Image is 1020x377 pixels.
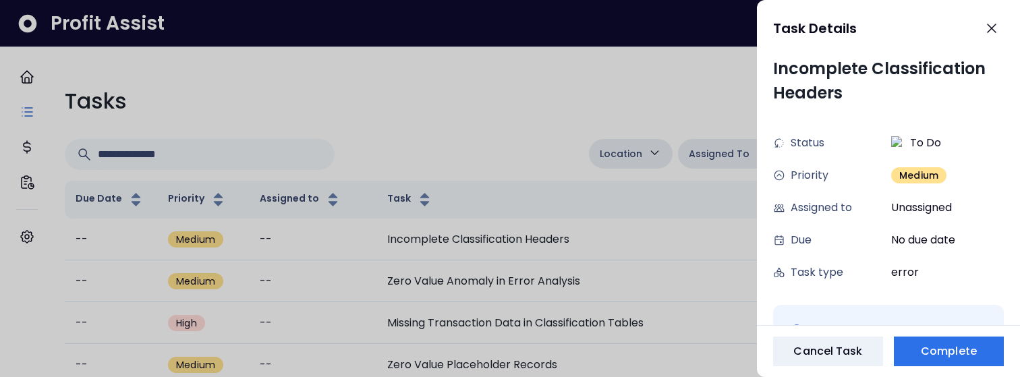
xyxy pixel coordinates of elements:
span: Unassigned [891,200,952,216]
span: Priority [791,167,828,183]
div: Data Points [814,321,894,341]
span: Due [791,232,812,248]
span: Complete [921,343,977,359]
span: Medium [899,169,938,182]
span: No due date [891,232,955,248]
span: error [891,264,919,281]
span: Task type [791,264,843,281]
span: To Do [910,135,941,151]
button: Cancel Task [773,337,883,366]
span: Assigned to [791,200,852,216]
span: Cancel Task [793,343,862,359]
span: Status [791,135,824,151]
img: todo [891,136,905,150]
button: Complete [894,337,1004,366]
div: Incomplete Classification Headers [773,57,1004,105]
div: Task Details [773,18,969,38]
